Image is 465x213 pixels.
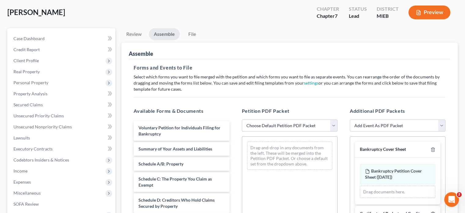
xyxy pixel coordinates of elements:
div: Assemble [129,50,153,57]
a: Executory Contracts [9,143,115,154]
a: Case Dashboard [9,33,115,44]
div: District [377,6,399,13]
span: Client Profile [13,58,39,63]
a: SOFA Review [9,199,115,210]
span: Voluntary Petition for Individuals Filing for Bankruptcy [138,125,220,136]
a: Assemble [149,28,180,40]
span: Schedule A/B: Property [138,161,183,166]
span: Income [13,168,28,173]
span: Unsecured Nonpriority Claims [13,124,72,129]
a: Unsecured Priority Claims [9,110,115,121]
span: Codebtors Insiders & Notices [13,157,69,162]
span: [PERSON_NAME] [7,8,65,17]
span: Real Property [13,69,40,74]
span: Lawsuits [13,135,30,140]
span: Personal Property [13,80,48,85]
div: MIEB [377,13,399,20]
a: Property Analysis [9,88,115,99]
span: Miscellaneous [13,190,41,196]
span: Unsecured Priority Claims [13,113,64,118]
span: Executory Contracts [13,146,53,151]
span: Secured Claims [13,102,43,107]
a: settings [304,80,319,86]
span: SOFA Review [13,201,39,207]
div: Lead [349,13,367,20]
span: Schedule D: Creditors Who Hold Claims Secured by Property [138,197,215,209]
a: Credit Report [9,44,115,55]
span: Schedule C: The Property You Claim as Exempt [138,176,212,188]
a: File [182,28,202,40]
button: Preview [408,6,450,19]
span: Summary of Your Assets and Liabilities [138,146,212,151]
a: Lawsuits [9,132,115,143]
div: Chapter [317,6,339,13]
div: Drag-and-drop in any documents from the left. These will be merged into the Petition PDF Packet. ... [247,142,332,170]
div: Chapter [317,13,339,20]
a: Review [121,28,146,40]
span: Expenses [13,179,31,184]
iframe: Intercom live chat [444,192,459,207]
span: 7 [335,13,338,19]
span: Bankruptcy Cover Sheet [360,146,406,152]
div: Status [349,6,367,13]
div: Drag documents here. [360,186,435,198]
h5: Additional PDF Packets [350,107,445,115]
h5: Available Forms & Documents [134,107,229,115]
h5: Forms and Events to File [134,64,445,71]
span: Property Analysis [13,91,47,96]
span: Bankruptcy Petition Cover Sheet ([DATE]) [365,168,422,180]
span: Petition PDF Packet [242,108,290,114]
p: Select which forms you want to file merged with the petition and which forms you want to file as ... [134,74,445,92]
span: Case Dashboard [13,36,45,41]
span: 2 [457,192,462,197]
a: Secured Claims [9,99,115,110]
a: Unsecured Nonpriority Claims [9,121,115,132]
span: Credit Report [13,47,40,52]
